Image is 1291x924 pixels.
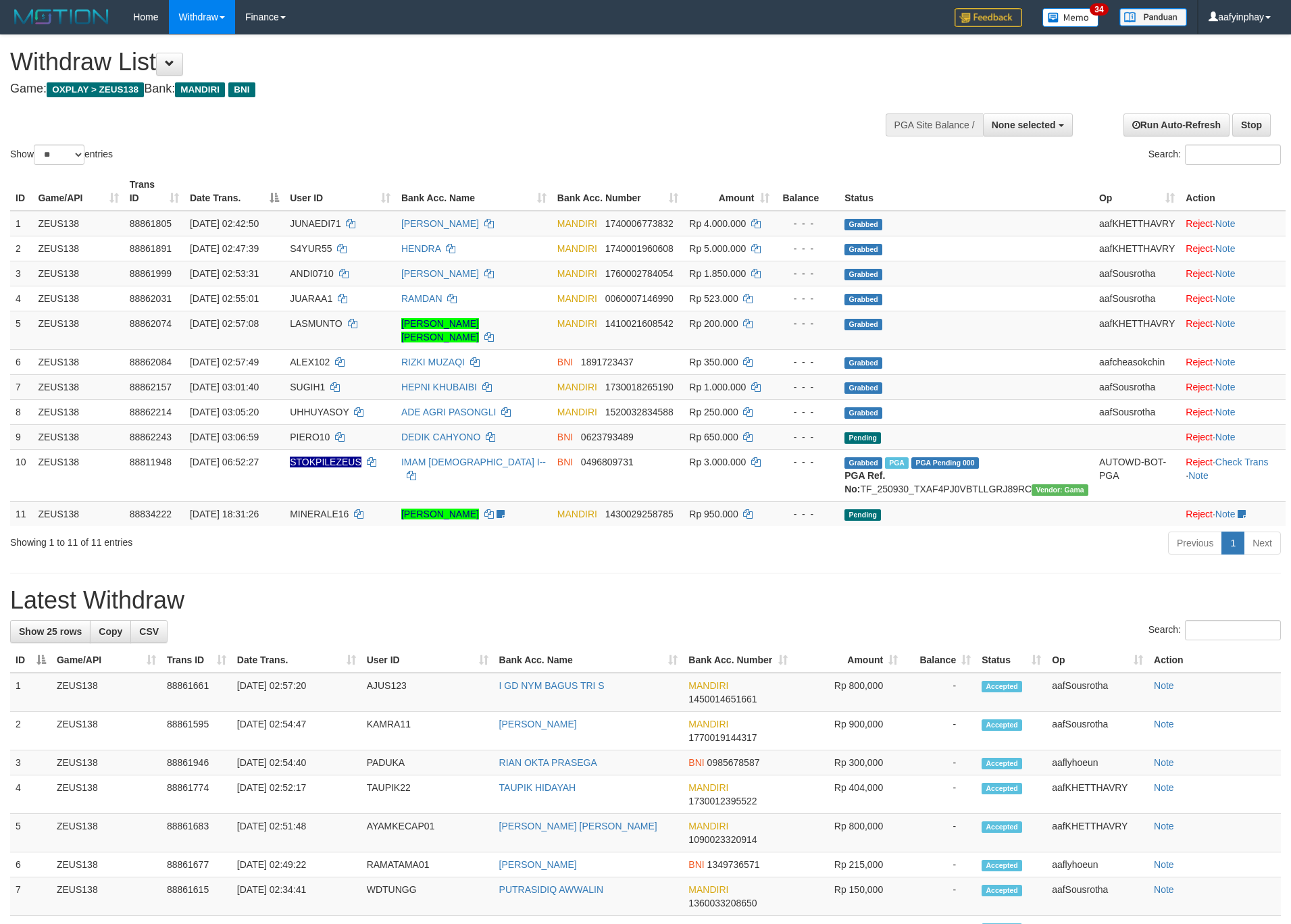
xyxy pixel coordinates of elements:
img: Feedback.jpg [955,8,1022,27]
td: RAMATAMA01 [361,852,494,877]
span: OXPLAY > ZEUS138 [47,82,144,97]
a: Reject [1186,293,1213,304]
td: ZEUS138 [51,673,161,712]
label: Show entries [10,145,113,165]
td: 88861661 [161,673,232,712]
div: - - - [780,217,834,230]
a: Run Auto-Refresh [1123,113,1230,136]
span: Rp 523.000 [689,293,738,304]
td: ZEUS138 [51,775,161,814]
span: Pending [844,432,881,444]
td: · · [1180,449,1286,501]
th: Trans ID: activate to sort column ascending [161,648,232,673]
h1: Withdraw List [10,49,847,76]
span: Copy 0623793489 to clipboard [581,432,634,442]
label: Search: [1148,620,1281,640]
span: [DATE] 18:31:26 [190,509,259,519]
th: Amount: activate to sort column ascending [684,172,774,211]
td: - [903,814,976,852]
td: 10 [10,449,32,501]
th: Status [839,172,1094,211]
a: Note [1215,357,1236,367]
th: ID: activate to sort column descending [10,648,51,673]
td: · [1180,211,1286,236]
td: aaflyhoeun [1046,750,1148,775]
td: 1 [10,673,51,712]
span: 88861805 [130,218,172,229]
td: aafSousrotha [1046,673,1148,712]
td: aafSousrotha [1094,374,1180,399]
span: None selected [992,120,1056,130]
td: 2 [10,712,51,750]
td: ZEUS138 [32,311,124,349]
a: TAUPIK HIDAYAH [499,782,576,793]
span: 88861891 [130,243,172,254]
td: aafSousrotha [1094,286,1180,311]
th: Balance: activate to sort column ascending [903,648,976,673]
td: - [903,750,976,775]
th: Action [1148,648,1281,673]
span: UHHUYASOY [290,407,349,417]
td: ZEUS138 [32,236,124,261]
a: Note [1154,757,1174,768]
span: [DATE] 06:52:27 [190,457,259,467]
span: ALEX102 [290,357,330,367]
span: Nama rekening ada tanda titik/strip, harap diedit [290,457,361,467]
a: Note [1154,821,1174,831]
div: - - - [780,380,834,394]
td: - [903,673,976,712]
span: Rp 3.000.000 [689,457,746,467]
b: PGA Ref. No: [844,470,885,494]
img: Button%20Memo.svg [1042,8,1099,27]
a: Reject [1186,457,1213,467]
h1: Latest Withdraw [10,587,1281,614]
span: Rp 1.850.000 [689,268,746,279]
div: - - - [780,507,834,521]
span: [DATE] 02:55:01 [190,293,259,304]
a: IMAM [DEMOGRAPHIC_DATA] I-- [401,457,546,467]
span: Copy [99,626,122,637]
span: PGA Pending [911,457,979,469]
span: [DATE] 03:06:59 [190,432,259,442]
span: MANDIRI [557,293,597,304]
a: Reject [1186,243,1213,254]
td: AYAMKECAP01 [361,814,494,852]
td: [DATE] 02:54:47 [232,712,361,750]
input: Search: [1185,145,1281,165]
span: [DATE] 02:47:39 [190,243,259,254]
span: 88862031 [130,293,172,304]
td: PADUKA [361,750,494,775]
td: Rp 800,000 [793,673,903,712]
td: TF_250930_TXAF4PJ0VBTLLGRJ89RC [839,449,1094,501]
td: · [1180,311,1286,349]
td: · [1180,349,1286,374]
span: Accepted [982,821,1022,833]
td: 7 [10,374,32,399]
td: aafSousrotha [1046,712,1148,750]
span: Show 25 rows [19,626,82,637]
span: Copy 1450014651661 to clipboard [688,694,757,704]
a: Note [1215,318,1236,329]
th: Amount: activate to sort column ascending [793,648,903,673]
span: BNI [228,82,255,97]
div: - - - [780,317,834,330]
a: Note [1154,719,1174,729]
span: 88862214 [130,407,172,417]
a: HENDRA [401,243,440,254]
a: [PERSON_NAME] [401,509,479,519]
span: Vendor URL: https://trx31.1velocity.biz [1032,484,1088,496]
span: Grabbed [844,407,882,419]
a: [PERSON_NAME] [499,719,577,729]
td: 11 [10,501,32,526]
span: Marked by aafsreyleap [885,457,909,469]
a: [PERSON_NAME] [PERSON_NAME] [499,821,657,831]
a: PUTRASIDIQ AWWALIN [499,884,604,895]
td: Rp 300,000 [793,750,903,775]
span: 88862084 [130,357,172,367]
span: SUGIH1 [290,382,325,392]
span: Accepted [982,758,1022,769]
td: ZEUS138 [32,424,124,449]
span: Rp 650.000 [689,432,738,442]
th: Game/API: activate to sort column ascending [32,172,124,211]
span: MINERALE16 [290,509,349,519]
